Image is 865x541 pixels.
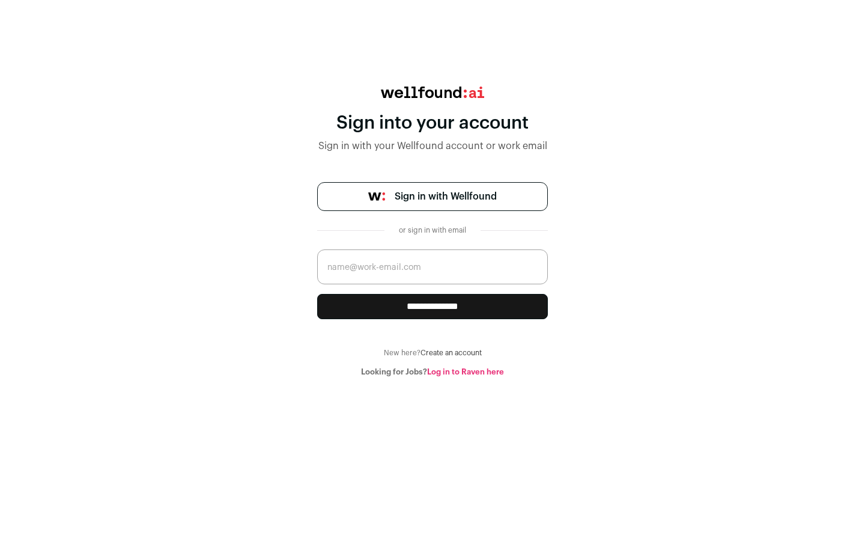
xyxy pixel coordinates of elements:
[395,189,497,204] span: Sign in with Wellfound
[317,249,548,284] input: name@work-email.com
[427,368,504,376] a: Log in to Raven here
[317,139,548,153] div: Sign in with your Wellfound account or work email
[394,225,471,235] div: or sign in with email
[381,87,484,98] img: wellfound:ai
[317,348,548,358] div: New here?
[317,112,548,134] div: Sign into your account
[420,349,482,356] a: Create an account
[317,367,548,377] div: Looking for Jobs?
[368,192,385,201] img: wellfound-symbol-flush-black-fb3c872781a75f747ccb3a119075da62bfe97bd399995f84a933054e44a575c4.png
[317,182,548,211] a: Sign in with Wellfound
